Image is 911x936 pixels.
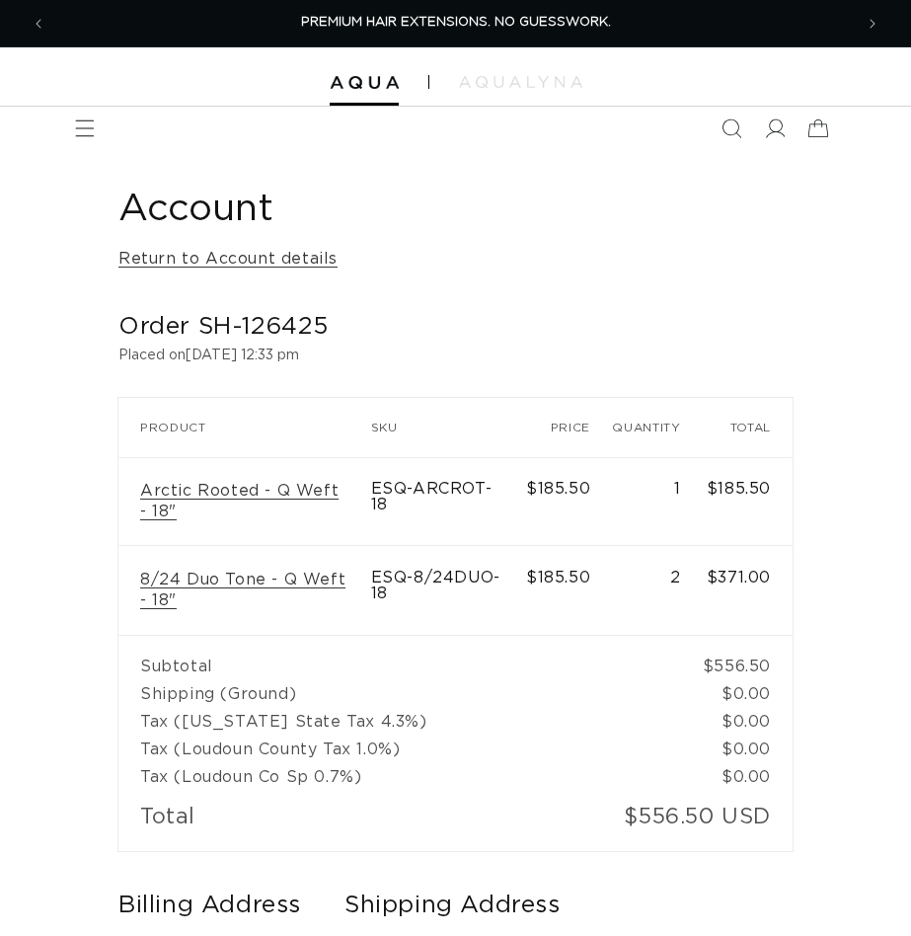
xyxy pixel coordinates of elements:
h1: Account [118,186,793,234]
summary: Menu [63,107,107,150]
h2: Order SH-126425 [118,312,793,343]
a: 8/24 Duo Tone - Q Weft - 18" [140,570,349,611]
h2: Billing Address [118,891,313,921]
img: Aqua Hair Extensions [330,76,399,90]
td: Tax (Loudoun County Tax 1.0%) [118,736,703,763]
td: ESQ-8/24DUO-18 [371,546,526,635]
td: Subtotal [118,635,703,680]
span: $185.50 [526,481,590,497]
td: $0.00 [703,708,793,736]
td: $556.50 USD [612,791,793,851]
span: PREMIUM HAIR EXTENSIONS. NO GUESSWORK. [301,16,611,29]
th: Quantity [612,398,703,457]
h2: Shipping Address [344,891,747,921]
time: [DATE] 12:33 pm [186,349,299,362]
a: Return to Account details [118,245,338,273]
td: $371.00 [703,546,793,635]
img: aqualyna.com [459,76,582,88]
th: SKU [371,398,526,457]
td: $0.00 [703,736,793,763]
th: Price [526,398,612,457]
td: 1 [612,457,703,546]
td: $0.00 [703,763,793,791]
th: Product [118,398,371,457]
summary: Search [710,107,753,150]
td: ESQ-ARCROT-18 [371,457,526,546]
td: $185.50 [703,457,793,546]
span: $185.50 [526,570,590,585]
button: Next announcement [851,2,894,45]
td: Shipping (Ground) [118,680,703,708]
button: Previous announcement [17,2,60,45]
td: 2 [612,546,703,635]
th: Total [703,398,793,457]
a: Arctic Rooted - Q Weft - 18" [140,481,349,522]
td: $0.00 [703,680,793,708]
td: Tax (Loudoun Co Sp 0.7%) [118,763,703,791]
td: $556.50 [703,635,793,680]
p: Placed on [118,344,793,368]
td: Total [118,791,612,851]
td: Tax ([US_STATE] State Tax 4.3%) [118,708,703,736]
